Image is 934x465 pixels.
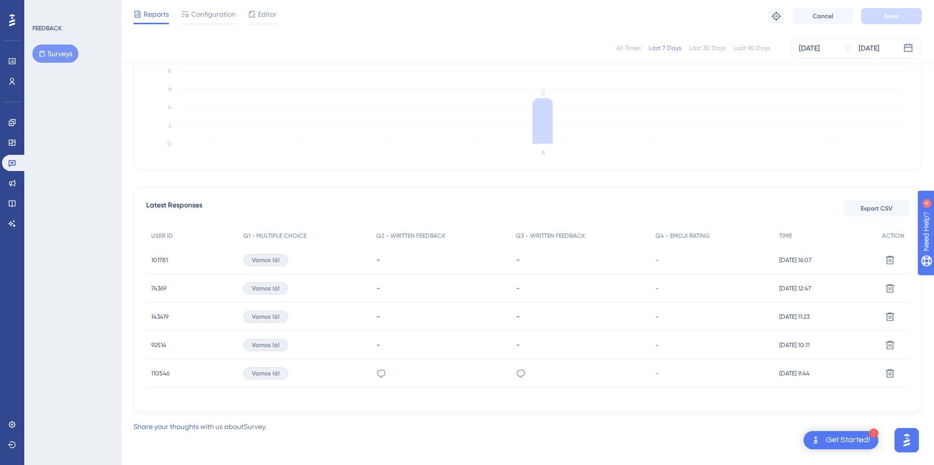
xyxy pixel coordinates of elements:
[779,369,810,377] span: [DATE] 9:44
[813,12,833,20] span: Cancel
[734,44,770,52] div: Last 90 Days
[516,340,645,350] div: -
[243,232,306,240] span: Q1 - MULTIPLE CHOICE
[516,312,645,321] div: -
[869,429,878,438] div: 1
[799,42,820,54] div: [DATE]
[516,255,645,265] div: -
[376,232,446,240] span: Q2 - WRITTEN FEEDBACK
[32,45,78,63] button: Surveys
[252,341,280,349] span: Vamos lá!
[892,425,922,455] iframe: UserGuiding AI Assistant Launcher
[168,67,171,74] tspan: 8
[151,232,173,240] span: USER ID
[779,232,792,240] span: TIME
[655,341,658,349] span: -
[541,88,545,98] tspan: 5
[859,42,879,54] div: [DATE]
[191,8,236,20] span: Configuration
[779,284,811,292] span: [DATE] 12:47
[134,420,266,433] div: with us about Survey .
[861,8,922,24] button: Save
[516,283,645,293] div: -
[258,8,277,20] span: Editor
[655,256,658,264] span: -
[146,199,202,218] span: Latest Responses
[655,313,658,321] span: -
[826,435,870,446] div: Get Started!
[376,340,506,350] div: -
[252,256,280,264] span: Vamos lá!
[541,149,545,156] text: A
[252,284,280,292] span: Vamos lá!
[24,3,63,15] span: Need Help?
[144,8,169,20] span: Reports
[252,369,280,377] span: Vamos lá!
[655,284,658,292] span: -
[861,204,893,213] span: Export CSV
[649,44,681,52] div: Last 7 Days
[792,8,853,24] button: Cancel
[882,232,904,240] span: ACTION
[168,122,171,129] tspan: 2
[655,369,658,377] span: -
[151,284,166,292] span: 74369
[168,104,171,111] tspan: 4
[151,341,166,349] span: 92514
[168,86,171,93] tspan: 6
[804,431,878,449] div: Open Get Started! checklist, remaining modules: 1
[779,313,810,321] span: [DATE] 11:23
[32,24,62,32] div: FEEDBACK
[689,44,726,52] div: Last 30 Days
[151,313,168,321] span: 143419
[167,140,171,147] tspan: 0
[376,255,506,265] div: -
[252,313,280,321] span: Vamos lá!
[516,232,585,240] span: Q3 - WRITTEN FEEDBACK
[376,283,506,293] div: -
[376,312,506,321] div: -
[616,44,641,52] div: All Times
[779,256,812,264] span: [DATE] 16:07
[810,434,822,446] img: launcher-image-alternative-text
[70,5,73,13] div: 4
[655,232,709,240] span: Q4 - EMOJI RATING
[884,12,899,20] span: Save
[134,422,199,431] a: Share your thoughts
[151,256,168,264] span: 101781
[779,341,810,349] span: [DATE] 10:11
[843,200,909,217] button: Export CSV
[151,369,169,377] span: 110546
